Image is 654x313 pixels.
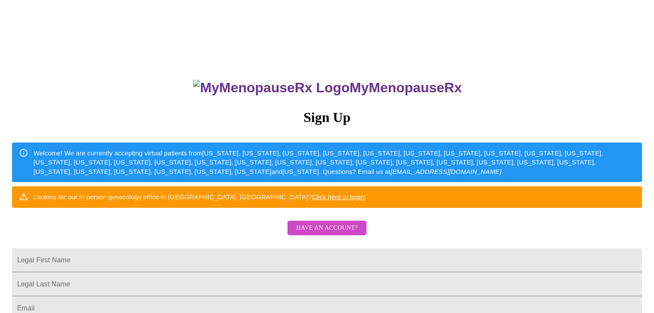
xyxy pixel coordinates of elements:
[12,109,642,125] h3: Sign Up
[193,80,349,96] img: MyMenopauseRx Logo
[391,168,502,175] em: [EMAIL_ADDRESS][DOMAIN_NAME]
[33,145,635,179] div: Welcome! We are currently accepting virtual patients from [US_STATE], [US_STATE], [US_STATE], [US...
[288,221,366,236] button: Have an account?
[13,80,642,96] h3: MyMenopauseRx
[33,189,366,205] div: Looking for our in person gynecology office in [GEOGRAPHIC_DATA], [GEOGRAPHIC_DATA]?
[312,193,366,201] a: Click here to login!
[296,223,357,234] span: Have an account?
[285,230,368,237] a: Have an account?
